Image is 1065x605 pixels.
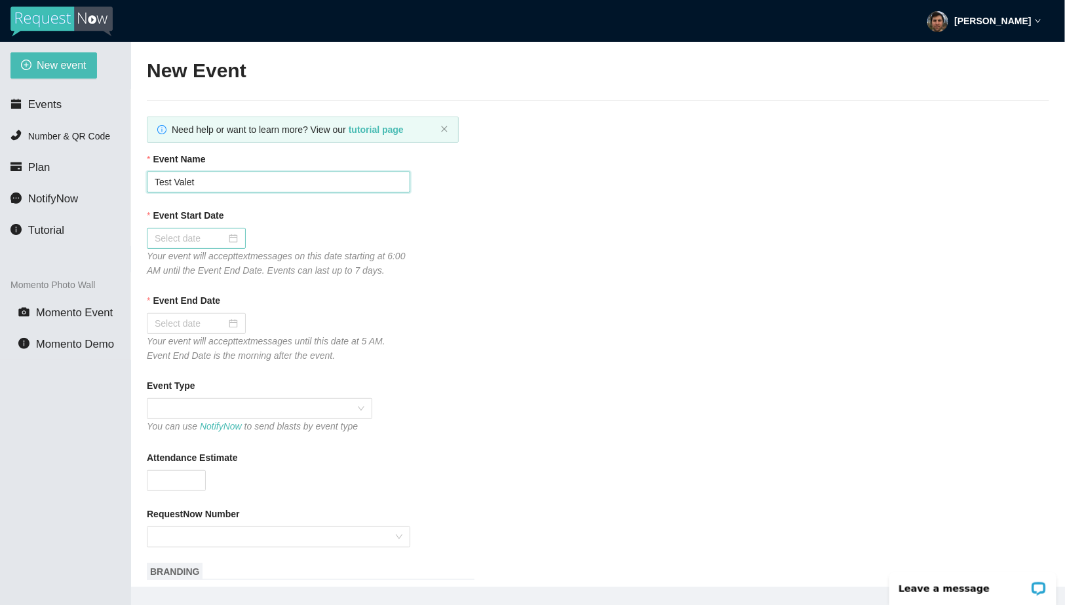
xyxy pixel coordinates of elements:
b: Event Type [147,378,195,393]
span: New event [37,57,87,73]
i: Your event will accept text messages on this date starting at 6:00 AM until the Event End Date. E... [147,251,406,276]
input: Select date [155,316,226,331]
span: BRANDING [147,563,203,580]
span: info-circle [10,224,22,235]
span: Events [28,98,62,111]
span: NotifyNow [28,192,78,205]
span: calendar [10,98,22,109]
span: Momento Demo [36,338,114,350]
span: message [10,192,22,204]
span: Tutorial [28,224,64,236]
b: Event Name [153,152,205,166]
span: close [440,125,448,133]
button: plus-circleNew event [10,52,97,79]
strong: [PERSON_NAME] [955,16,1032,26]
span: credit-card [10,161,22,172]
span: Need help or want to learn more? View our [172,124,404,135]
i: Your event will accept text messages until this date at 5 AM. Event End Date is the morning after... [147,336,385,361]
span: Number & QR Code [28,131,110,141]
span: plus-circle [21,60,31,72]
span: Momento Event [36,306,113,319]
span: Plan [28,161,50,174]
div: You can use to send blasts by event type [147,419,372,433]
b: RequestNow Number [147,507,240,521]
input: Select date [155,231,226,246]
span: info-circle [157,125,166,134]
button: close [440,125,448,134]
span: info-circle [18,338,29,349]
b: Attendance Estimate [147,450,237,465]
iframe: LiveChat chat widget [881,564,1065,605]
span: phone [10,130,22,141]
a: tutorial page [349,124,404,135]
img: ACg8ocL1bTAKA2lfBXigJvF4dVmn0cAK-qBhFLcZIcYm964A_60Xrl0o=s96-c [927,11,948,32]
b: Event Start Date [153,208,223,223]
span: camera [18,306,29,318]
a: NotifyNow [200,421,242,431]
h2: New Event [147,58,1049,84]
input: Janet's and Mark's Wedding [147,172,410,192]
span: down [1035,18,1041,24]
img: RequestNow [10,7,113,37]
b: Event End Date [153,293,220,308]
